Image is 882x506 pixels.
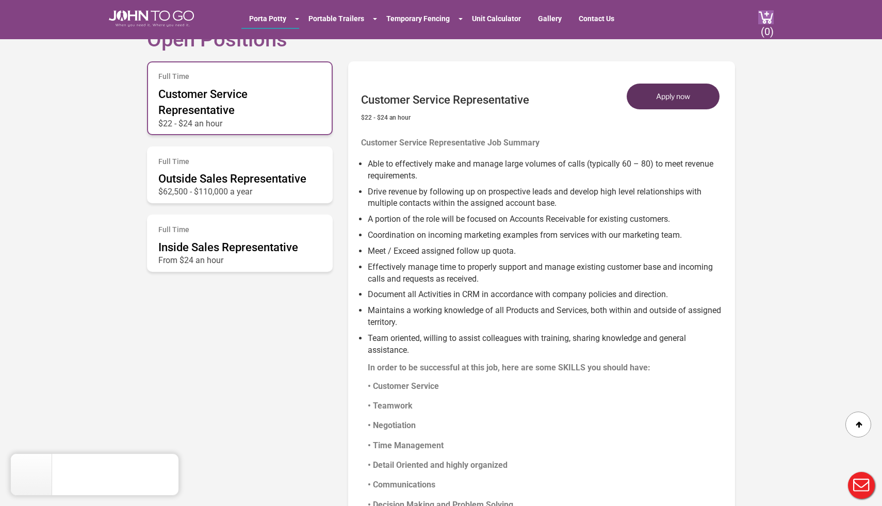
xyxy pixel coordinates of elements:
[361,132,727,143] p: Customer Service Representative Job Summary
[530,9,569,28] a: Gallery
[158,255,321,260] p: From $24 an hour
[361,112,529,121] h6: $22 - $24 an hour
[379,9,458,28] a: Temporary Fencing
[301,9,372,28] a: Portable Trailers
[368,241,727,257] li: Meet / Exceed assigned follow up quota.
[368,438,727,453] p: • Time Management
[368,458,727,472] p: • Detail Oriented and highly organized
[368,285,727,301] li: Document all Activities in CRM in accordance with company policies and direction.
[368,379,727,394] p: • Customer Service
[361,77,529,106] h3: Customer Service Representative
[571,9,622,28] a: Contact Us
[147,56,333,140] a: Full Time Customer Service Representative $22 - $24 an hour
[147,209,333,277] a: Full Time Inside Sales Representative From $24 an hour
[758,10,774,24] img: cart a
[368,356,727,368] p: In order to be successful at this job, here are some SKILLS you should have:
[158,158,321,166] h6: Full Time
[841,465,882,506] button: Live Chat
[109,10,194,27] img: JOHN to go
[368,182,727,210] li: Drive revenue by following up on prospective leads and develop high level relationships with mult...
[368,418,727,433] p: • Negotiation
[760,17,774,38] span: (0)
[368,257,727,285] li: Effectively manage time to properly support and manage existing customer base and incoming calls ...
[368,209,727,225] li: A portion of the role will be focused on Accounts Receivable for existing customers.
[627,84,720,109] button: Apply now
[158,119,321,124] p: $22 - $24 an hour
[147,141,333,209] a: Full Time Outside Sales Representative $62,500 - $110,000 a year
[241,9,294,28] a: Porta Potty
[158,73,321,80] h6: Full Time
[158,88,248,117] span: Customer Service Representative
[368,399,727,413] p: • Teamwork
[158,187,321,192] p: $62,500 - $110,000 a year
[368,301,727,329] li: Maintains a working knowledge of all Products and Services, both within and outside of assigned t...
[368,225,727,241] li: Coordination on incoming marketing examples from services with our marketing team.
[464,9,529,28] a: Unit Calculator
[158,241,298,254] span: Inside Sales Representative
[368,478,727,492] p: • Communications
[158,226,321,234] h6: Full Time
[158,172,306,185] span: Outside Sales Representative
[368,154,727,182] li: Able to effectively make and manage large volumes of calls (typically 60 – 80) to meet revenue re...
[627,84,727,109] a: Apply now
